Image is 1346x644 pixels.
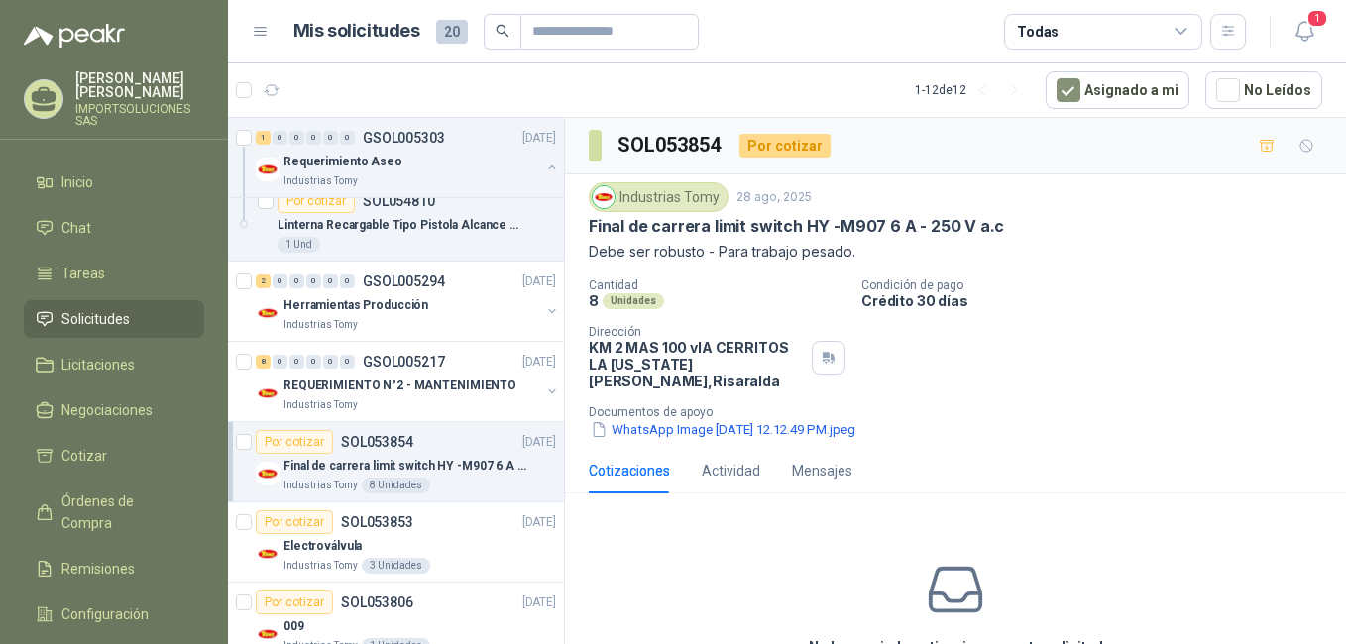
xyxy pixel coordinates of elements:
p: Final de carrera limit switch HY -M907 6 A - 250 V a.c [283,457,530,476]
div: Por cotizar [256,430,333,454]
div: 3 Unidades [362,558,430,574]
p: Industrias Tomy [283,558,358,574]
div: 0 [306,355,321,369]
span: search [496,24,509,38]
button: WhatsApp Image [DATE] 12.12.49 PM.jpeg [589,419,857,440]
p: [DATE] [522,593,556,612]
p: [PERSON_NAME] [PERSON_NAME] [75,71,204,99]
a: Licitaciones [24,346,204,383]
p: SOL053854 [341,435,413,449]
p: Final de carrera limit switch HY -M907 6 A - 250 V a.c [589,216,1004,237]
a: Negociaciones [24,391,204,429]
div: 0 [323,274,338,288]
a: Remisiones [24,550,204,588]
p: KM 2 MAS 100 vIA CERRITOS LA [US_STATE] [PERSON_NAME] , Risaralda [589,339,804,389]
span: Chat [61,217,91,239]
p: Industrias Tomy [283,397,358,413]
div: Cotizaciones [589,460,670,482]
img: Logo peakr [24,24,125,48]
span: 20 [436,20,468,44]
div: 0 [340,355,355,369]
div: 0 [289,131,304,145]
p: REQUERIMIENTO N°2 - MANTENIMIENTO [283,376,516,395]
p: [DATE] [522,353,556,372]
a: Por cotizarSOL053854[DATE] Company LogoFinal de carrera limit switch HY -M907 6 A - 250 V a.cIndu... [228,422,564,502]
p: Debe ser robusto - Para trabajo pesado. [589,241,1322,263]
div: 8 Unidades [362,478,430,493]
div: 1 - 12 de 12 [915,74,1030,106]
span: Negociaciones [61,399,153,421]
span: Tareas [61,263,105,284]
div: 0 [323,355,338,369]
div: 1 [256,131,271,145]
p: 28 ago, 2025 [736,188,812,207]
p: [DATE] [522,513,556,532]
p: Dirección [589,325,804,339]
a: Por cotizarSOL054810Linterna Recargable Tipo Pistola Alcance 100M Vta - LUZ FRIA1 Und [228,181,564,262]
p: SOL053853 [341,515,413,529]
p: Herramientas Producción [283,296,428,315]
h1: Mis solicitudes [293,17,420,46]
div: 0 [273,131,287,145]
a: Tareas [24,255,204,292]
span: 1 [1306,9,1328,28]
p: GSOL005303 [363,131,445,145]
div: Mensajes [792,460,852,482]
div: 2 [256,274,271,288]
div: Por cotizar [256,590,333,614]
p: [DATE] [522,129,556,148]
span: Remisiones [61,558,135,580]
span: Configuración [61,603,149,625]
p: [DATE] [522,272,556,291]
div: 0 [323,131,338,145]
div: 0 [289,355,304,369]
img: Company Logo [256,158,280,181]
a: Por cotizarSOL053853[DATE] Company LogoElectroválvulaIndustrias Tomy3 Unidades [228,502,564,583]
p: Industrias Tomy [283,478,358,493]
p: SOL054810 [363,194,435,208]
p: SOL053806 [341,595,413,609]
button: Asignado a mi [1046,71,1189,109]
p: Condición de pago [861,278,1338,292]
a: Chat [24,209,204,247]
a: Solicitudes [24,300,204,338]
p: 8 [589,292,599,309]
img: Company Logo [593,186,615,208]
div: 8 [256,355,271,369]
a: Órdenes de Compra [24,483,204,542]
button: No Leídos [1205,71,1322,109]
div: Actividad [702,460,760,482]
a: Cotizar [24,437,204,475]
div: Por cotizar [278,189,355,213]
span: Cotizar [61,445,107,467]
p: Industrias Tomy [283,173,358,189]
div: 0 [273,355,287,369]
div: 0 [340,131,355,145]
h3: SOL053854 [617,130,724,161]
a: Configuración [24,595,204,633]
div: 0 [289,274,304,288]
div: 0 [306,131,321,145]
img: Company Logo [256,301,280,325]
div: Por cotizar [739,134,831,158]
span: Inicio [61,171,93,193]
a: 2 0 0 0 0 0 GSOL005294[DATE] Company LogoHerramientas ProducciónIndustrias Tomy [256,269,560,333]
p: GSOL005217 [363,355,445,369]
p: Requerimiento Aseo [283,153,402,171]
div: Por cotizar [256,510,333,534]
a: 8 0 0 0 0 0 GSOL005217[DATE] Company LogoREQUERIMIENTO N°2 - MANTENIMIENTOIndustrias Tomy [256,350,560,413]
span: Licitaciones [61,354,135,376]
p: Crédito 30 días [861,292,1338,309]
p: Documentos de apoyo [589,405,1338,419]
div: Industrias Tomy [589,182,729,212]
img: Company Logo [256,542,280,566]
div: Unidades [603,293,664,309]
button: 1 [1287,14,1322,50]
p: 009 [283,617,304,636]
div: 0 [340,274,355,288]
div: 0 [306,274,321,288]
p: Industrias Tomy [283,317,358,333]
p: IMPORTSOLUCIONES SAS [75,103,204,127]
div: 1 Und [278,237,320,253]
p: GSOL005294 [363,274,445,288]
